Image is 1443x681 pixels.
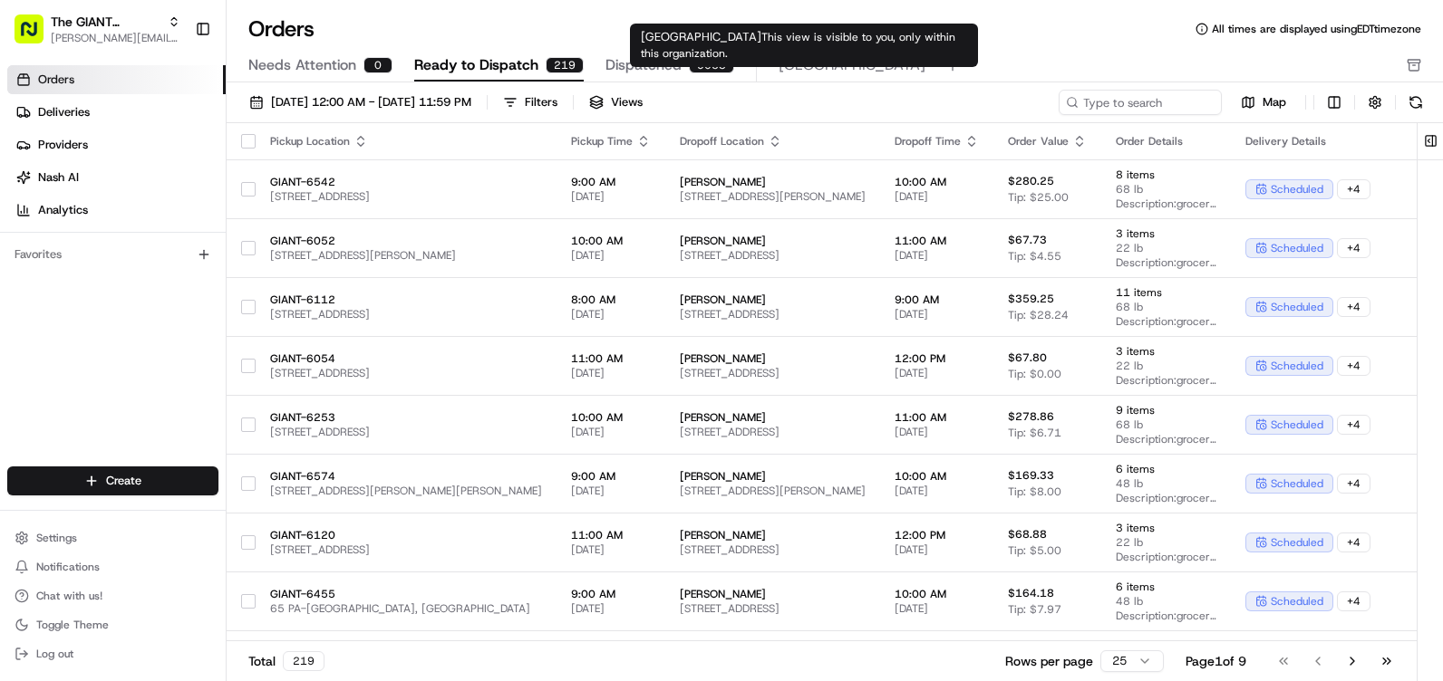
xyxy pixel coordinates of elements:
span: [STREET_ADDRESS][PERSON_NAME][PERSON_NAME] [270,484,542,498]
div: Dropoff Location [680,134,866,149]
span: Views [611,94,643,110]
a: 📗Knowledge Base [11,255,146,288]
span: [DATE] 12:00 AM - [DATE] 11:59 PM [271,94,471,110]
span: 10:00 AM [571,234,651,248]
button: Toggle Theme [7,612,218,638]
span: $68.88 [1008,527,1047,542]
div: 219 [546,57,584,73]
span: 8 items [1116,168,1216,182]
div: 📗 [18,264,33,279]
span: [PERSON_NAME] [680,528,866,542]
span: Tip: $0.00 [1008,367,1061,381]
span: Orders [38,72,74,88]
span: scheduled [1271,182,1323,197]
span: [DATE] [571,601,651,616]
span: This view is visible to you, only within this organization. [641,30,955,61]
div: Order Value [1008,134,1087,149]
button: Log out [7,641,218,667]
span: 12:00 PM [895,351,979,366]
span: 10:00 AM [895,175,979,189]
span: [DATE] [895,484,979,498]
span: 9:00 AM [571,469,651,484]
span: [PERSON_NAME] [680,587,866,601]
span: GIANT-6112 [270,293,542,307]
span: [DATE] [895,248,979,263]
div: + 4 [1337,179,1370,199]
button: Notifications [7,554,218,580]
a: Nash AI [7,163,226,192]
span: [PERSON_NAME] [680,351,866,366]
span: 22 lb [1116,359,1216,373]
div: + 4 [1337,238,1370,258]
span: Needs Attention [248,54,356,76]
span: [STREET_ADDRESS] [680,601,866,616]
span: Dispatched [605,54,682,76]
button: Views [581,90,651,115]
button: The GIANT Company[PERSON_NAME][EMAIL_ADDRESS][PERSON_NAME][DOMAIN_NAME] [7,7,188,51]
p: Welcome 👋 [18,72,330,101]
button: The GIANT Company [51,13,160,31]
a: Powered byPylon [128,306,219,321]
span: 68 lb [1116,417,1216,432]
span: [DATE] [571,425,651,439]
span: 3 items [1116,226,1216,241]
button: Create [7,466,218,495]
span: 68 lb [1116,182,1216,197]
div: + 4 [1337,474,1370,494]
div: Pickup Location [270,134,542,149]
span: $169.33 [1008,468,1054,483]
button: Map [1229,91,1298,113]
span: Log out [36,647,73,661]
span: Chat with us! [36,589,102,603]
span: [DATE] [895,366,979,380]
span: 22 lb [1116,241,1216,255]
img: 1736555255976-a54dd68f-1ca7-489b-9aae-adbdc363a1c4 [18,173,51,206]
span: [STREET_ADDRESS] [680,307,866,321]
span: [DATE] [895,307,979,321]
span: Description: grocery bags [1116,197,1216,211]
span: [STREET_ADDRESS] [680,366,866,380]
span: Toggle Theme [36,618,109,632]
span: 11 items [1116,285,1216,300]
h1: Orders [248,14,315,43]
span: scheduled [1271,476,1323,491]
span: 65 PA-[GEOGRAPHIC_DATA], [GEOGRAPHIC_DATA] [270,601,542,616]
span: 48 lb [1116,594,1216,609]
div: Order Details [1116,134,1216,149]
span: Description: grocery bags [1116,373,1216,388]
span: [DATE] [571,484,651,498]
a: Orders [7,65,226,94]
span: GIANT-6054 [270,351,542,366]
span: scheduled [1271,300,1323,314]
span: [STREET_ADDRESS][PERSON_NAME] [680,189,866,204]
button: [DATE] 12:00 AM - [DATE] 11:59 PM [241,90,479,115]
span: [STREET_ADDRESS] [270,425,542,439]
span: Description: grocery bags [1116,609,1216,623]
span: GIANT-6253 [270,410,542,425]
button: [PERSON_NAME][EMAIL_ADDRESS][PERSON_NAME][DOMAIN_NAME] [51,31,180,45]
span: Tip: $6.71 [1008,426,1061,440]
span: [STREET_ADDRESS] [270,542,542,557]
input: Clear [47,117,299,136]
span: 3 items [1116,344,1216,359]
span: 6 items [1116,462,1216,476]
span: [DATE] [571,366,651,380]
span: [STREET_ADDRESS] [680,542,866,557]
div: Pickup Time [571,134,651,149]
span: 11:00 AM [895,234,979,248]
span: [STREET_ADDRESS] [680,248,866,263]
span: $278.86 [1008,409,1054,424]
span: [DATE] [571,248,651,263]
span: Description: grocery bags [1116,550,1216,564]
span: Knowledge Base [36,263,139,281]
span: scheduled [1271,535,1323,550]
div: Total [248,651,324,671]
span: $67.73 [1008,233,1047,247]
span: GIANT-6542 [270,175,542,189]
span: Map [1263,94,1286,110]
span: scheduled [1271,359,1323,373]
div: 0 [363,57,392,73]
span: 3 items [1116,521,1216,535]
span: scheduled [1271,241,1323,255]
